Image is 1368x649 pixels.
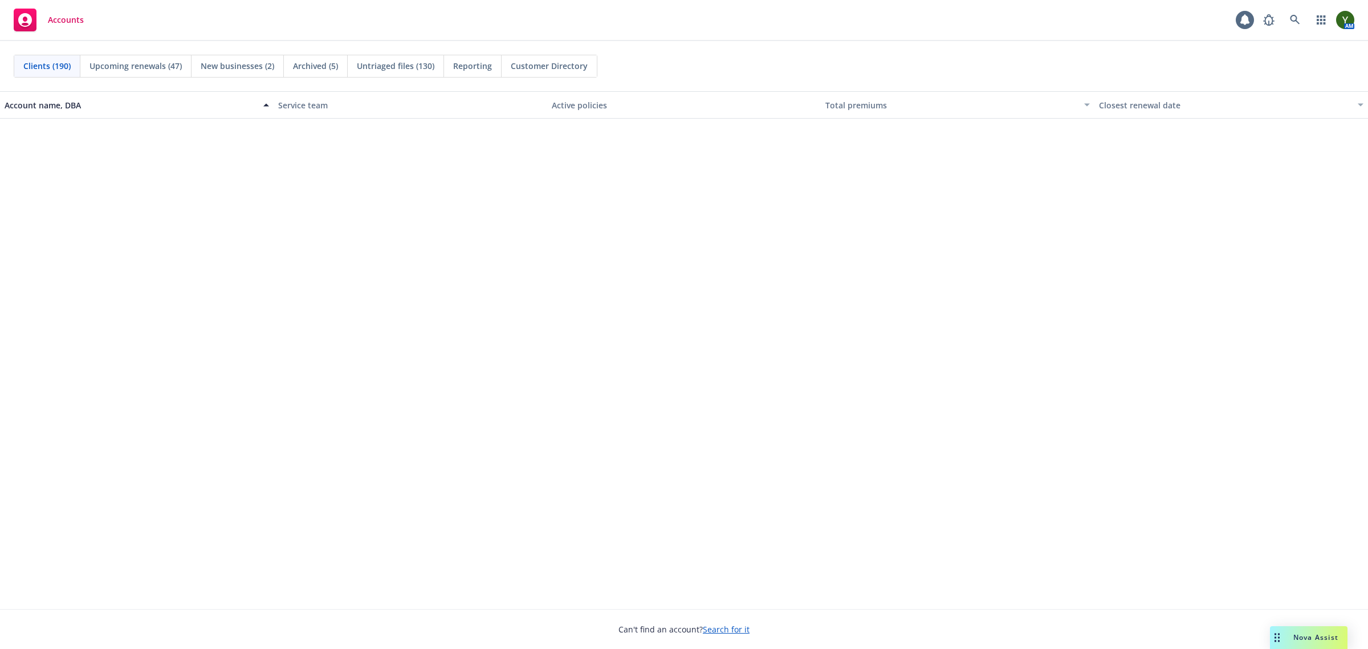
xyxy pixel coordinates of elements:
a: Search for it [703,624,750,635]
span: Upcoming renewals (47) [89,60,182,72]
button: Service team [274,91,547,119]
div: Drag to move [1270,626,1284,649]
button: Closest renewal date [1094,91,1368,119]
span: Archived (5) [293,60,338,72]
span: Nova Assist [1293,632,1338,642]
a: Accounts [9,4,88,36]
div: Active policies [552,99,816,111]
span: Clients (190) [23,60,71,72]
a: Switch app [1310,9,1333,31]
a: Report a Bug [1257,9,1280,31]
span: New businesses (2) [201,60,274,72]
span: Reporting [453,60,492,72]
span: Untriaged files (130) [357,60,434,72]
div: Service team [278,99,543,111]
div: Total premiums [825,99,1077,111]
div: Closest renewal date [1099,99,1351,111]
button: Active policies [547,91,821,119]
button: Nova Assist [1270,626,1347,649]
button: Total premiums [821,91,1094,119]
a: Search [1284,9,1306,31]
div: Account name, DBA [5,99,256,111]
img: photo [1336,11,1354,29]
span: Accounts [48,15,84,25]
span: Customer Directory [511,60,588,72]
span: Can't find an account? [618,623,750,635]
